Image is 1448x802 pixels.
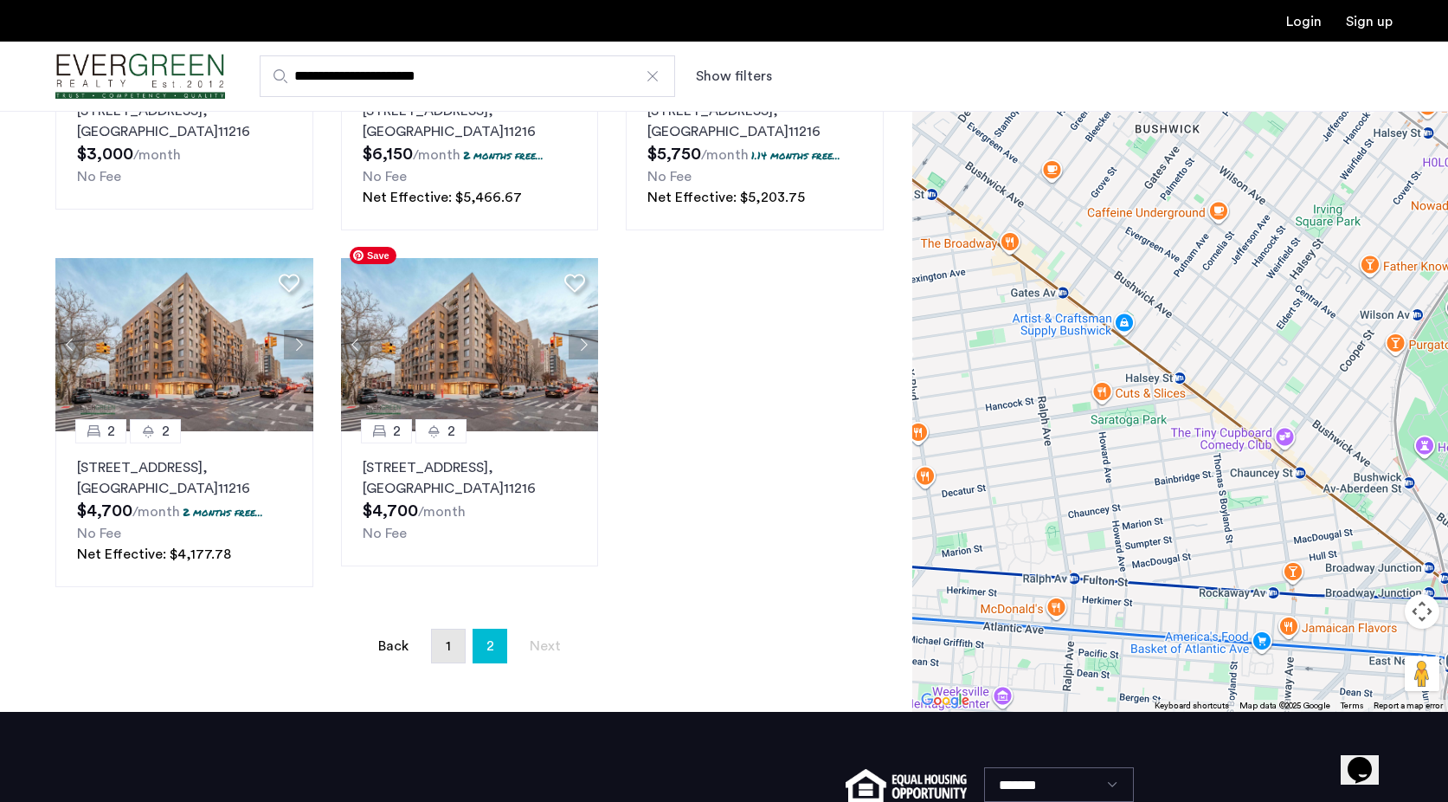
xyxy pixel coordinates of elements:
span: 2 [447,421,455,442]
p: [STREET_ADDRESS] 11216 [647,100,862,142]
button: Show or hide filters [696,66,772,87]
a: Login [1286,15,1322,29]
span: Save [350,247,396,264]
a: 22[STREET_ADDRESS], [GEOGRAPHIC_DATA]112162 months free...No FeeNet Effective: $5,466.67 [341,74,599,230]
span: $6,150 [363,146,413,163]
span: No Fee [77,527,121,540]
span: 2 [162,421,170,442]
span: $4,700 [363,502,418,520]
img: 218_638556144022540848.jpeg [55,258,313,431]
sub: /month [418,505,466,519]
a: 22[STREET_ADDRESS], [GEOGRAPHIC_DATA]112162 months free...No FeeNet Effective: $4,177.78 [55,431,313,587]
p: 1.14 months free... [751,148,840,163]
button: Map camera controls [1405,594,1439,629]
span: 1 [446,639,451,653]
sub: /month [132,505,180,519]
span: Next [530,639,561,653]
span: 2 [393,421,401,442]
a: 21[STREET_ADDRESS], [GEOGRAPHIC_DATA]112161.14 months free...No FeeNet Effective: $5,203.75 [626,74,884,230]
p: 2 months free... [183,505,263,520]
a: 11[STREET_ADDRESS], [GEOGRAPHIC_DATA]11216No Fee [55,74,313,210]
a: Report a map error [1374,700,1443,712]
span: No Fee [363,170,407,184]
a: Terms (opens in new tab) [1341,700,1363,712]
sub: /month [133,148,181,162]
button: Drag Pegman onto the map to open Street View [1405,656,1439,691]
span: Map data ©2025 Google [1239,702,1330,710]
select: Language select [984,767,1134,802]
span: No Fee [647,170,692,184]
img: logo [55,44,225,109]
span: $4,700 [77,502,132,520]
span: Net Effective: $4,177.78 [77,547,231,561]
img: 218_638556144022540848.jpeg [341,258,599,431]
button: Previous apartment [341,330,370,359]
span: $3,000 [77,146,133,163]
span: $5,750 [647,146,701,163]
p: [STREET_ADDRESS] 11216 [77,100,292,142]
button: Next apartment [284,330,313,359]
button: Previous apartment [55,330,85,359]
span: No Fee [77,170,121,184]
a: Registration [1346,15,1393,29]
a: 22[STREET_ADDRESS], [GEOGRAPHIC_DATA]11216No Fee [341,431,599,566]
nav: Pagination [55,629,884,663]
button: Next apartment [569,330,598,359]
p: [STREET_ADDRESS] 11216 [77,457,292,499]
span: Net Effective: $5,203.75 [647,191,805,204]
input: Apartment Search [260,55,675,97]
span: Net Effective: $5,466.67 [363,191,522,204]
img: Google [917,689,974,712]
span: 2 [107,421,115,442]
p: [STREET_ADDRESS] 11216 [363,457,577,499]
sub: /month [413,148,460,162]
sub: /month [701,148,749,162]
span: 2 [486,632,494,660]
a: Open this area in Google Maps (opens a new window) [917,689,974,712]
button: Keyboard shortcuts [1155,700,1229,712]
a: Back [376,630,410,663]
a: Cazamio Logo [55,44,225,109]
iframe: chat widget [1341,733,1396,785]
p: [STREET_ADDRESS] 11216 [363,100,577,142]
span: No Fee [363,527,407,540]
p: 2 months free... [463,148,544,163]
